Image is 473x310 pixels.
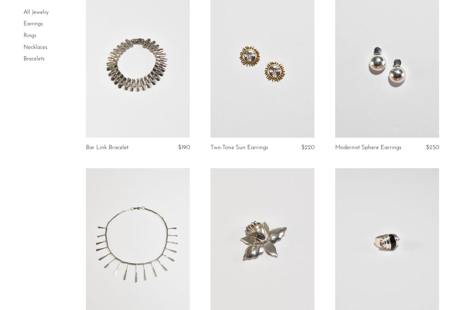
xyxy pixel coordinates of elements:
[426,145,439,150] span: $250
[178,145,190,150] span: $190
[211,145,268,151] a: Two-Tone Sun Earrings
[24,45,47,50] a: Necklaces
[24,56,45,62] a: Bracelets
[301,145,314,150] span: $220
[24,10,48,15] a: All Jewelry
[86,145,128,151] a: Bar Link Bracelet
[24,21,43,27] a: Earrings
[335,145,401,151] a: Modernist Sphere Earrings
[24,33,36,38] a: Rings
